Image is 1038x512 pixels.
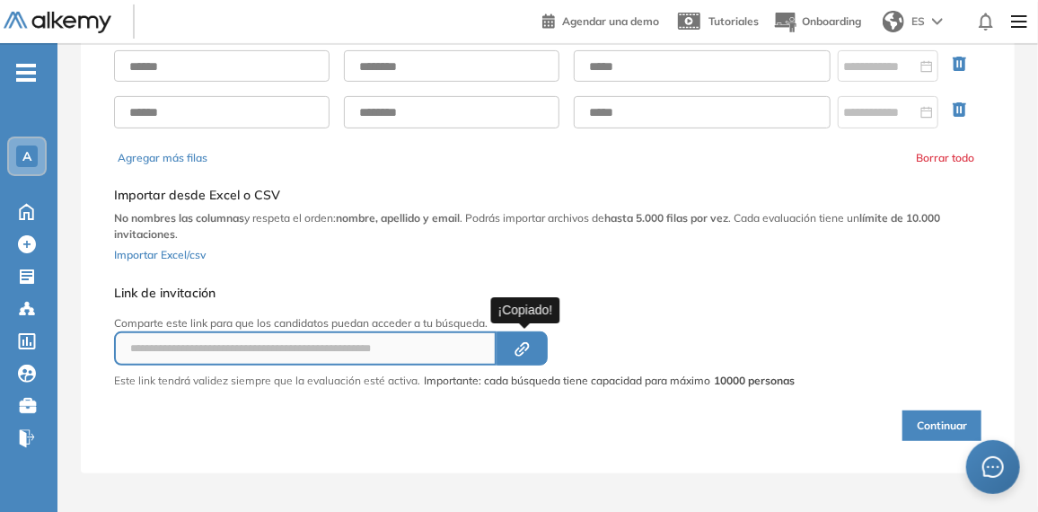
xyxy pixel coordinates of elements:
img: arrow [932,18,943,25]
h5: Importar desde Excel o CSV [114,188,981,203]
button: Importar Excel/csv [114,243,206,264]
span: Tutoriales [708,14,759,28]
div: ¡Copiado! [491,297,560,323]
button: Agregar más filas [118,150,207,166]
span: message [981,455,1005,479]
span: A [22,149,31,163]
span: Agendar una demo [562,14,659,28]
img: world [883,11,904,32]
a: Agendar una demo [542,9,659,31]
strong: 10000 personas [714,374,795,387]
b: nombre, apellido y email [336,211,460,225]
span: ES [911,13,925,30]
button: Continuar [902,410,981,441]
button: Borrar todo [916,150,974,166]
b: límite de 10.000 invitaciones [114,211,940,241]
img: Menu [1004,4,1034,40]
b: No nombres las columnas [114,211,244,225]
i: - [16,71,36,75]
button: Onboarding [773,3,861,41]
img: Logo [4,12,111,34]
p: Este link tendrá validez siempre que la evaluación esté activa. [114,373,420,389]
p: Comparte este link para que los candidatos puedan acceder a tu búsqueda. [114,315,795,331]
span: Importante: cada búsqueda tiene capacidad para máximo [424,373,795,389]
span: Importar Excel/csv [114,248,206,261]
b: hasta 5.000 filas por vez [604,211,728,225]
h5: Link de invitación [114,286,795,301]
p: y respeta el orden: . Podrás importar archivos de . Cada evaluación tiene un . [114,210,981,243]
span: Onboarding [802,14,861,28]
